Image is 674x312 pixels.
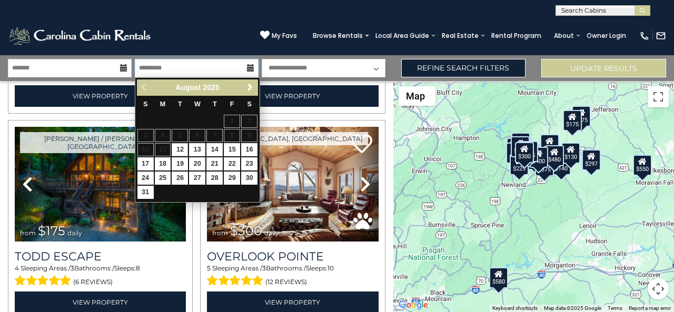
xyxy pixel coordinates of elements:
[155,157,171,170] a: 18
[396,298,431,312] img: Google
[561,143,580,164] div: $130
[241,143,257,156] a: 16
[137,172,154,185] a: 24
[549,28,579,43] a: About
[207,249,378,264] a: Overlook Pointe
[511,132,530,153] div: $125
[308,28,368,43] a: Browse Rentals
[511,136,530,157] div: $425
[510,154,529,175] div: $225
[241,157,257,170] a: 23
[207,264,378,289] div: Sleeping Areas / Bathrooms / Sleeps:
[519,141,538,162] div: $625
[172,157,188,170] a: 19
[536,155,554,176] div: $375
[194,100,201,108] span: Wednesday
[71,264,74,272] span: 3
[541,59,666,77] button: Update Results
[189,157,205,170] a: 20
[206,157,223,170] a: 21
[15,264,19,272] span: 4
[260,30,297,41] a: My Favs
[207,85,378,107] a: View Property
[224,157,240,170] a: 22
[246,83,254,92] span: Next
[486,28,547,43] a: Rental Program
[406,90,425,102] span: Map
[137,157,154,170] a: 17
[572,105,591,126] div: $175
[262,264,266,272] span: 3
[401,59,526,77] a: Refine Search Filters
[265,275,307,289] span: (12 reviews)
[370,28,434,43] a: Local Area Guide
[241,172,257,185] a: 30
[582,149,601,170] div: $297
[230,223,262,238] span: $300
[552,154,571,175] div: $140
[399,86,435,106] button: Change map style
[212,132,368,145] a: [GEOGRAPHIC_DATA], [GEOGRAPHIC_DATA]
[633,154,652,175] div: $550
[189,143,205,156] a: 13
[530,146,549,167] div: $400
[172,143,188,156] a: 12
[563,110,582,131] div: $175
[15,85,186,107] a: View Property
[155,172,171,185] a: 25
[328,264,334,272] span: 10
[544,305,601,311] span: Map data ©2025 Google
[73,275,113,289] span: (6 reviews)
[206,172,223,185] a: 28
[244,81,257,94] a: Next
[648,278,669,299] button: Map camera controls
[136,264,140,272] span: 8
[540,134,559,155] div: $349
[492,305,538,312] button: Keyboard shortcuts
[15,249,186,264] a: Todd Escape
[264,229,279,237] span: daily
[38,223,65,238] span: $175
[224,143,240,156] a: 15
[351,133,372,156] a: Add to favorites
[160,100,166,108] span: Monday
[175,83,201,92] span: August
[581,28,631,43] a: Owner Login
[272,31,297,41] span: My Favs
[212,229,228,237] span: from
[189,172,205,185] a: 27
[172,172,188,185] a: 26
[396,298,431,312] a: Open this area in Google Maps (opens a new window)
[490,267,509,288] div: $580
[203,83,219,92] span: 2025
[20,132,186,153] a: [PERSON_NAME] / [PERSON_NAME], [GEOGRAPHIC_DATA]
[143,100,147,108] span: Sunday
[437,28,484,43] a: Real Estate
[230,100,234,108] span: Friday
[20,229,36,237] span: from
[515,142,534,163] div: $300
[545,145,564,166] div: $480
[207,264,211,272] span: 5
[224,172,240,185] a: 29
[8,25,154,46] img: White-1-2.png
[137,186,154,199] a: 31
[247,100,251,108] span: Saturday
[207,127,378,241] img: thumbnail_163477009.jpeg
[629,305,671,311] a: Report a map error
[15,264,186,289] div: Sleeping Areas / Bathrooms / Sleeps:
[648,86,669,107] button: Toggle fullscreen view
[206,143,223,156] a: 14
[608,305,622,311] a: Terms
[67,229,82,237] span: daily
[639,31,650,41] img: phone-regular-white.png
[656,31,666,41] img: mail-regular-white.png
[178,100,182,108] span: Tuesday
[507,142,526,163] div: $230
[15,127,186,241] img: thumbnail_168627805.jpeg
[213,100,217,108] span: Thursday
